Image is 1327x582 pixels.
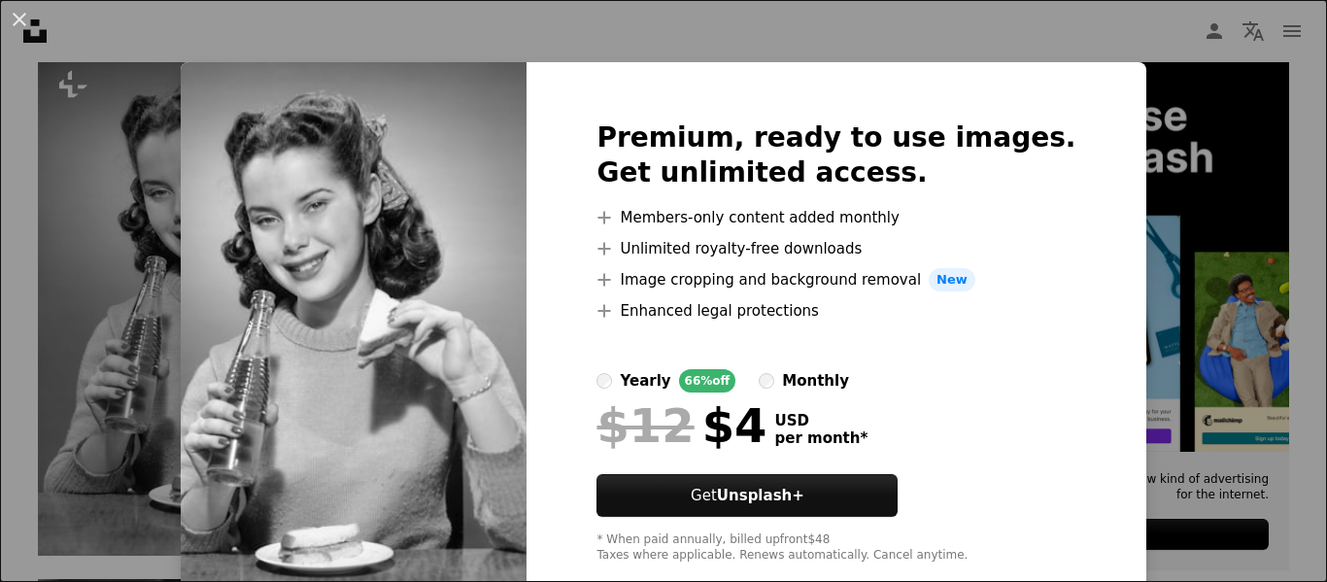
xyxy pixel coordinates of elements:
span: New [929,268,975,291]
h2: Premium, ready to use images. Get unlimited access. [596,120,1075,190]
span: $12 [596,400,694,451]
li: Members-only content added monthly [596,206,1075,229]
div: $4 [596,400,766,451]
span: per month * [774,429,868,447]
strong: Unsplash+ [717,487,804,504]
li: Enhanced legal protections [596,299,1075,323]
button: GetUnsplash+ [596,474,898,517]
input: yearly66%off [596,373,612,389]
div: 66% off [679,369,736,393]
li: Image cropping and background removal [596,268,1075,291]
input: monthly [759,373,774,389]
span: USD [774,412,868,429]
div: yearly [620,369,670,393]
div: * When paid annually, billed upfront $48 Taxes where applicable. Renews automatically. Cancel any... [596,532,1075,564]
div: monthly [782,369,849,393]
li: Unlimited royalty-free downloads [596,237,1075,260]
